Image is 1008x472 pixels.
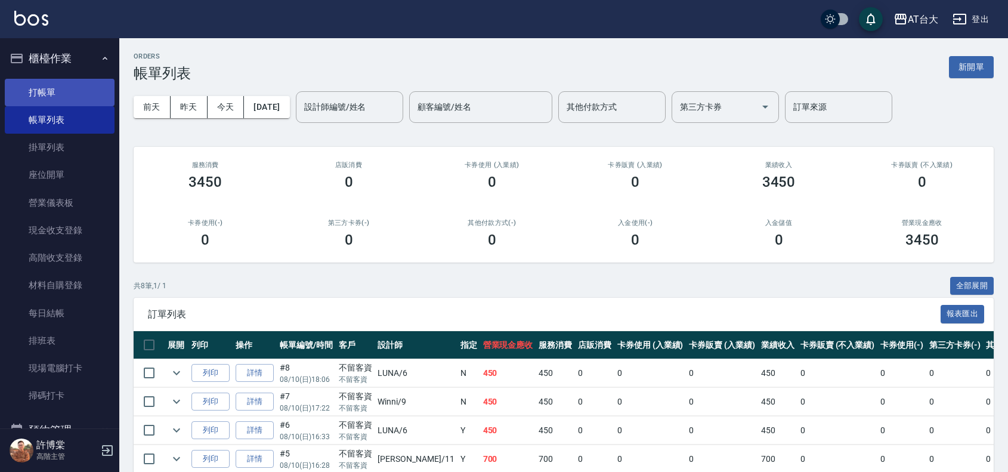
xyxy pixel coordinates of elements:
a: 詳情 [236,421,274,440]
div: 不留客資 [339,362,372,374]
td: LUNA /6 [375,359,457,387]
p: 不留客資 [339,374,372,385]
th: 列印 [188,331,233,359]
td: 0 [575,388,614,416]
h2: 入金使用(-) [578,219,692,227]
h3: 0 [631,232,639,248]
a: 排班表 [5,327,115,354]
td: 0 [686,359,758,387]
td: 0 [614,388,687,416]
th: 設計師 [375,331,457,359]
a: 營業儀表板 [5,189,115,217]
h3: 0 [345,232,353,248]
button: 全部展開 [950,277,994,295]
h3: 0 [201,232,209,248]
td: 450 [480,417,536,445]
h2: 第三方卡券(-) [291,219,406,227]
h2: 其他付款方式(-) [435,219,549,227]
button: 預約管理 [5,415,115,446]
a: 每日結帳 [5,300,115,327]
th: 指定 [457,331,480,359]
td: 0 [614,417,687,445]
p: 08/10 (日) 17:22 [280,403,333,414]
h2: 營業現金應收 [865,219,979,227]
p: 08/10 (日) 16:33 [280,431,333,442]
th: 卡券販賣 (不入業績) [797,331,877,359]
h3: 0 [631,174,639,190]
th: 第三方卡券(-) [926,331,984,359]
th: 帳單編號/時間 [277,331,336,359]
h3: 3450 [762,174,796,190]
button: 新開單 [949,56,994,78]
td: 0 [926,388,984,416]
h2: 卡券使用 (入業績) [435,161,549,169]
a: 現場電腦打卡 [5,354,115,382]
td: #7 [277,388,336,416]
a: 詳情 [236,450,274,468]
div: 不留客資 [339,390,372,403]
h2: 店販消費 [291,161,406,169]
h2: 業績收入 [721,161,836,169]
th: 卡券使用 (入業績) [614,331,687,359]
h3: 3450 [188,174,222,190]
button: 報表匯出 [941,305,985,323]
button: 登出 [948,8,994,30]
td: 450 [758,417,797,445]
th: 服務消費 [536,331,575,359]
button: 今天 [208,96,245,118]
h3: 0 [488,174,496,190]
button: AT台大 [889,7,943,32]
button: 列印 [191,421,230,440]
p: 08/10 (日) 16:28 [280,460,333,471]
th: 店販消費 [575,331,614,359]
td: 0 [926,417,984,445]
button: expand row [168,450,185,468]
p: 不留客資 [339,403,372,414]
button: 櫃檯作業 [5,43,115,74]
button: 列印 [191,364,230,382]
td: 0 [797,417,877,445]
td: 0 [686,417,758,445]
td: 0 [797,388,877,416]
td: 0 [575,359,614,387]
button: expand row [168,393,185,411]
div: AT台大 [908,12,938,27]
td: 450 [536,417,575,445]
a: 帳單列表 [5,106,115,134]
button: 列印 [191,393,230,411]
td: 0 [877,388,926,416]
td: 450 [536,359,575,387]
p: 共 8 筆, 1 / 1 [134,280,166,291]
a: 材料自購登錄 [5,272,115,299]
h5: 許博棠 [36,439,97,451]
a: 打帳單 [5,79,115,106]
h3: 0 [345,174,353,190]
h2: 入金儲值 [721,219,836,227]
div: 不留客資 [339,419,372,431]
button: 前天 [134,96,171,118]
h2: 卡券使用(-) [148,219,262,227]
h3: 服務消費 [148,161,262,169]
td: 0 [877,417,926,445]
td: 450 [480,388,536,416]
img: Person [10,439,33,462]
button: Open [756,97,775,116]
th: 業績收入 [758,331,797,359]
a: 詳情 [236,364,274,382]
h3: 3450 [905,232,939,248]
button: save [859,7,883,31]
a: 掛單列表 [5,134,115,161]
p: 不留客資 [339,460,372,471]
a: 高階收支登錄 [5,244,115,272]
td: #6 [277,417,336,445]
td: 450 [758,359,797,387]
h2: ORDERS [134,53,191,60]
a: 詳情 [236,393,274,411]
td: #8 [277,359,336,387]
div: 不留客資 [339,448,372,460]
h3: 帳單列表 [134,65,191,82]
td: N [457,388,480,416]
img: Logo [14,11,48,26]
td: LUNA /6 [375,417,457,445]
button: [DATE] [244,96,289,118]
